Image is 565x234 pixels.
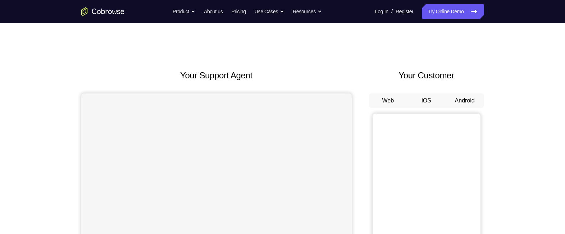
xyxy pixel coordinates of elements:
[204,4,223,19] a: About us
[396,4,413,19] a: Register
[422,4,484,19] a: Try Online Demo
[173,4,195,19] button: Product
[255,4,284,19] button: Use Cases
[375,4,388,19] a: Log In
[446,93,484,108] button: Android
[81,7,124,16] a: Go to the home page
[407,93,446,108] button: iOS
[81,69,352,82] h2: Your Support Agent
[293,4,322,19] button: Resources
[231,4,246,19] a: Pricing
[369,93,407,108] button: Web
[391,7,393,16] span: /
[369,69,484,82] h2: Your Customer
